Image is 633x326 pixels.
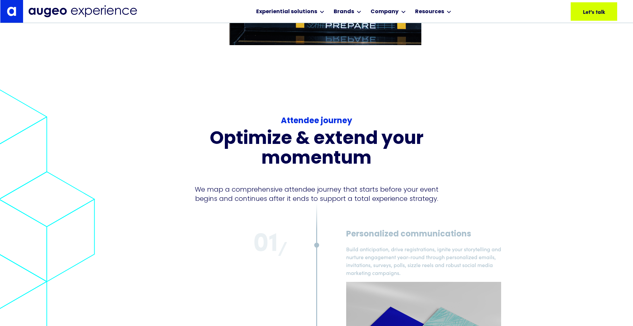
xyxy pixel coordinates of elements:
[281,115,352,127] h5: Attendee journey
[7,7,16,16] img: Augeo's "a" monogram decorative logo in white.
[334,8,354,16] div: Brands
[132,230,287,259] div: 01
[415,8,444,16] div: Resources
[28,5,137,17] img: Augeo Experience business unit full logo in midnight blue.
[571,2,617,21] a: Let's talk
[256,8,317,16] div: Experiential solutions
[190,185,443,203] p: We map a comprehensive attendee journey that starts before your event begins and continues after ...
[346,245,501,277] div: Build anticipation, drive registrations, ignite your storytelling and nurture engagement year-rou...
[346,230,501,239] h3: Personalized communications
[278,241,287,261] sub: /
[177,130,456,169] h3: Optimize & extend your momentum
[371,8,399,16] div: Company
